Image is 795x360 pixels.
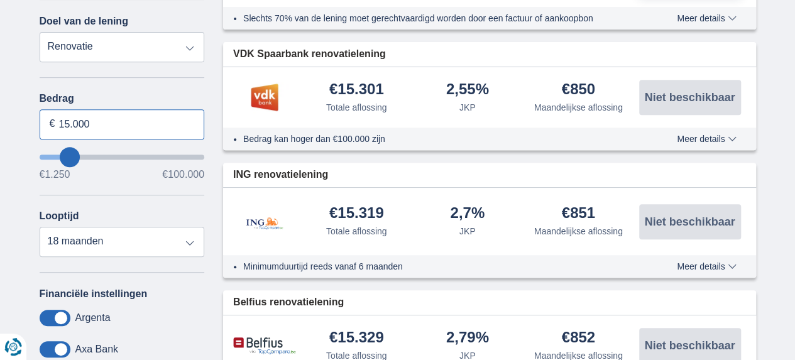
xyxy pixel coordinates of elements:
span: € [50,117,55,131]
button: Meer details [667,261,745,271]
img: product.pl.alt ING [233,200,296,243]
div: €850 [562,82,595,99]
span: VDK Spaarbank renovatielening [233,47,386,62]
div: 2,7% [450,205,485,222]
span: Belfius renovatielening [233,295,344,310]
label: Financiële instellingen [40,288,148,300]
label: Axa Bank [75,344,118,355]
div: 2,79% [446,330,489,347]
div: Totale aflossing [326,225,387,237]
img: product.pl.alt VDK bank [233,82,296,113]
label: Argenta [75,312,111,324]
button: Meer details [667,13,745,23]
label: Bedrag [40,93,205,104]
div: 2,55% [446,82,489,99]
input: wantToBorrow [40,155,205,160]
li: Bedrag kan hoger dan €100.000 zijn [243,133,631,145]
span: Meer details [677,14,736,23]
span: Niet beschikbaar [644,340,735,351]
span: €100.000 [162,170,204,180]
li: Minimumduurtijd reeds vanaf 6 maanden [243,260,631,273]
div: JKP [459,101,476,114]
button: Niet beschikbaar [639,80,741,115]
div: Totale aflossing [326,101,387,114]
span: Meer details [677,134,736,143]
label: Looptijd [40,210,79,222]
li: Slechts 70% van de lening moet gerechtvaardigd worden door een factuur of aankoopbon [243,12,631,25]
div: Maandelijkse aflossing [534,101,623,114]
span: €1.250 [40,170,70,180]
div: €15.301 [329,82,384,99]
span: Meer details [677,262,736,271]
div: €15.329 [329,330,384,347]
span: Niet beschikbaar [644,92,735,103]
div: €852 [562,330,595,347]
button: Niet beschikbaar [639,204,741,239]
span: Niet beschikbaar [644,216,735,227]
div: €15.319 [329,205,384,222]
div: JKP [459,225,476,237]
div: Maandelijkse aflossing [534,225,623,237]
img: product.pl.alt Belfius [233,337,296,355]
span: ING renovatielening [233,168,328,182]
label: Doel van de lening [40,16,128,27]
button: Meer details [667,134,745,144]
div: €851 [562,205,595,222]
